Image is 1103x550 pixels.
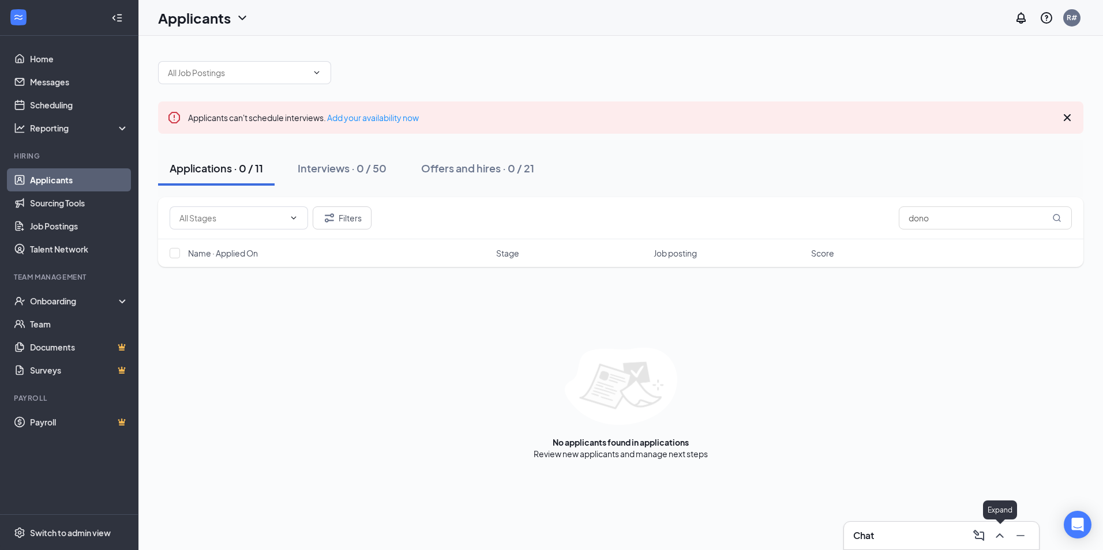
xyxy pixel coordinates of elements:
[1067,13,1077,22] div: R#
[30,93,129,116] a: Scheduling
[1064,511,1091,538] div: Open Intercom Messenger
[30,295,119,307] div: Onboarding
[30,410,129,434] a: PayrollCrown
[170,161,263,175] div: Applications · 0 / 11
[313,206,372,229] button: Filter Filters
[14,272,126,282] div: Team Management
[972,529,986,543] svg: ComposeMessage
[1014,529,1027,543] svg: Minimize
[1014,11,1028,25] svg: Notifications
[30,191,129,214] a: Sourcing Tools
[298,161,387,175] div: Interviews · 0 / 50
[1040,11,1053,25] svg: QuestionInfo
[496,247,519,259] span: Stage
[1011,526,1030,545] button: Minimize
[899,206,1072,229] input: Search in applications
[179,212,284,224] input: All Stages
[30,168,129,191] a: Applicants
[30,336,129,359] a: DocumentsCrown
[970,526,988,545] button: ComposeMessage
[30,312,129,336] a: Team
[30,214,129,238] a: Job Postings
[158,8,231,28] h1: Applicants
[853,529,874,542] h3: Chat
[322,211,336,225] svg: Filter
[30,47,129,70] a: Home
[565,348,677,425] img: empty-state
[553,436,689,448] div: No applicants found in applications
[30,527,111,538] div: Switch to admin view
[167,111,181,125] svg: Error
[30,359,129,382] a: SurveysCrown
[993,529,1007,543] svg: ChevronUp
[1052,213,1061,223] svg: MagnifyingGlass
[14,295,25,307] svg: UserCheck
[14,151,126,161] div: Hiring
[235,11,249,25] svg: ChevronDown
[168,66,307,79] input: All Job Postings
[14,393,126,403] div: Payroll
[188,112,419,123] span: Applicants can't schedule interviews.
[30,238,129,261] a: Talent Network
[111,12,123,24] svg: Collapse
[421,161,534,175] div: Offers and hires · 0 / 21
[188,247,258,259] span: Name · Applied On
[327,112,419,123] a: Add your availability now
[13,12,24,23] svg: WorkstreamLogo
[534,448,708,459] div: Review new applicants and manage next steps
[1060,111,1074,125] svg: Cross
[983,500,1017,519] div: Expand
[30,70,129,93] a: Messages
[30,122,129,134] div: Reporting
[14,122,25,134] svg: Analysis
[654,247,697,259] span: Job posting
[811,247,834,259] span: Score
[312,68,321,77] svg: ChevronDown
[289,213,298,223] svg: ChevronDown
[14,527,25,538] svg: Settings
[991,526,1009,545] button: ChevronUp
